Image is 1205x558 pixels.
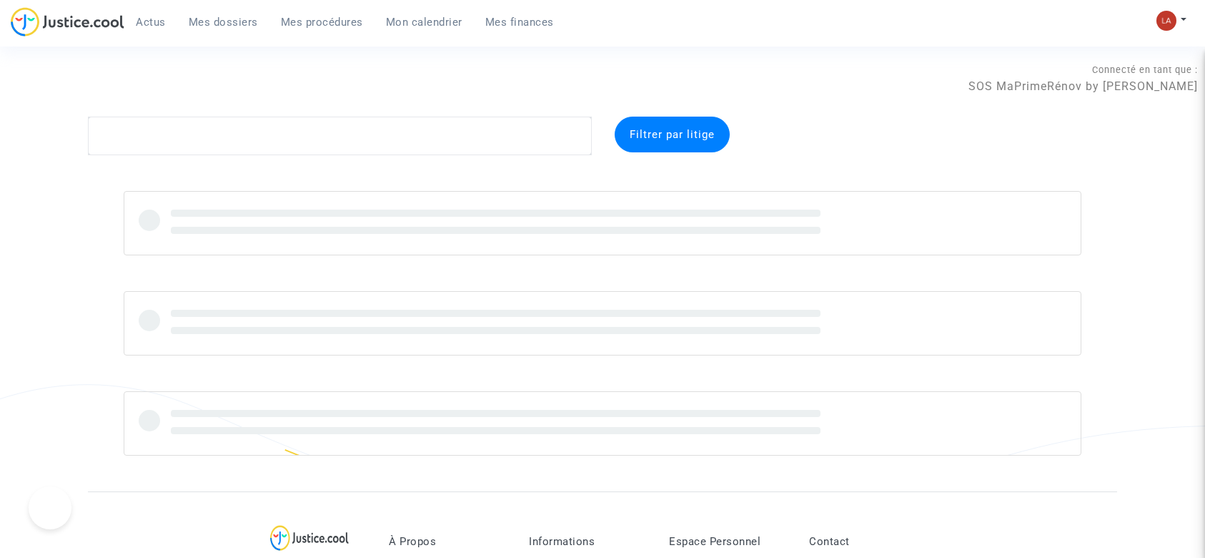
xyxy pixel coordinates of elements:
[1156,11,1176,31] img: 3f9b7d9779f7b0ffc2b90d026f0682a9
[177,11,269,33] a: Mes dossiers
[29,486,71,529] iframe: Help Scout Beacon - Open
[136,16,166,29] span: Actus
[630,128,715,141] span: Filtrer par litige
[281,16,363,29] span: Mes procédures
[669,535,788,548] p: Espace Personnel
[485,16,554,29] span: Mes finances
[269,11,375,33] a: Mes procédures
[809,535,928,548] p: Contact
[474,11,565,33] a: Mes finances
[1092,64,1198,75] span: Connecté en tant que :
[124,11,177,33] a: Actus
[529,535,648,548] p: Informations
[189,16,258,29] span: Mes dossiers
[389,535,507,548] p: À Propos
[386,16,462,29] span: Mon calendrier
[375,11,474,33] a: Mon calendrier
[270,525,349,551] img: logo-lg.svg
[11,7,124,36] img: jc-logo.svg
